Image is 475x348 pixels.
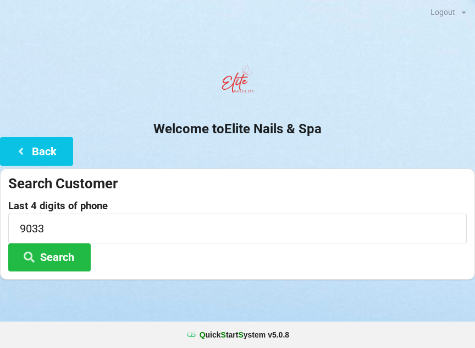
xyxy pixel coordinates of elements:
img: favicon.ico [186,329,197,340]
button: Search [8,243,91,271]
div: Search Customer [8,175,467,193]
span: S [238,330,243,339]
img: EliteNailsSpa-Logo1.png [216,60,259,104]
label: Last 4 digits of phone [8,200,467,211]
div: Logout [430,8,455,16]
input: 0000 [8,214,467,243]
b: uick tart ystem v 5.0.8 [200,329,289,340]
span: S [221,330,226,339]
span: Q [200,330,206,339]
